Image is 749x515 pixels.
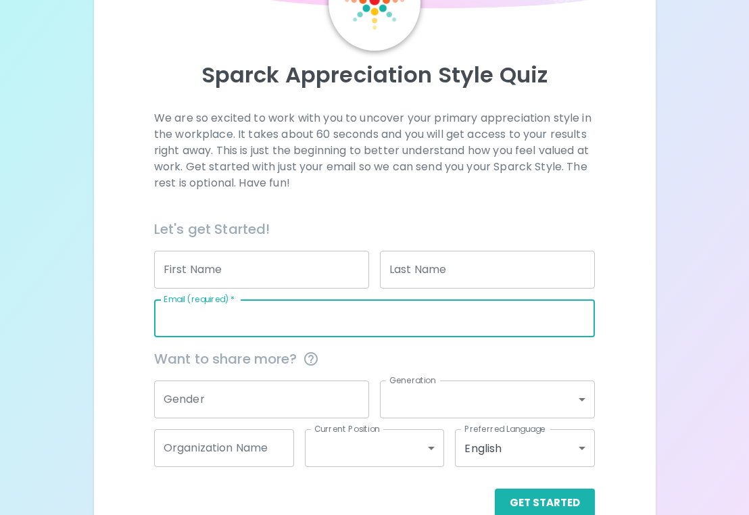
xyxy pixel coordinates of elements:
label: Current Position [314,423,380,435]
p: Sparck Appreciation Style Quiz [110,62,639,89]
label: Email (required) [164,293,235,305]
label: Generation [389,374,436,386]
span: Want to share more? [154,348,595,370]
svg: This information is completely confidential and only used for aggregated appreciation studies at ... [303,351,319,367]
div: English [455,429,595,467]
label: Preferred Language [464,423,546,435]
h6: Let's get Started! [154,218,595,240]
p: We are so excited to work with you to uncover your primary appreciation style in the workplace. I... [154,110,595,191]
